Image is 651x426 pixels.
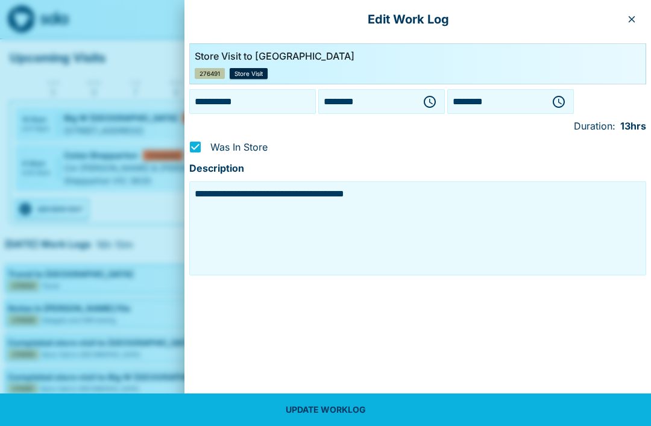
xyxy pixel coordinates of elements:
span: Store Visit [234,70,263,77]
p: 13hrs [620,119,646,134]
input: Choose time, selected time is 10:10 AM [321,92,413,111]
input: Choose date, selected date is 9 Oct 2025 [192,92,313,111]
input: Choose time, selected time is 11:10 PM [450,92,542,111]
span: 276491 [200,70,220,77]
p: Store Visit to [GEOGRAPHIC_DATA] [195,49,636,63]
h6: Description [189,160,646,177]
span: Was In Store [210,140,268,154]
p: Edit Work Log [194,10,622,29]
p: Duration: [574,119,615,133]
